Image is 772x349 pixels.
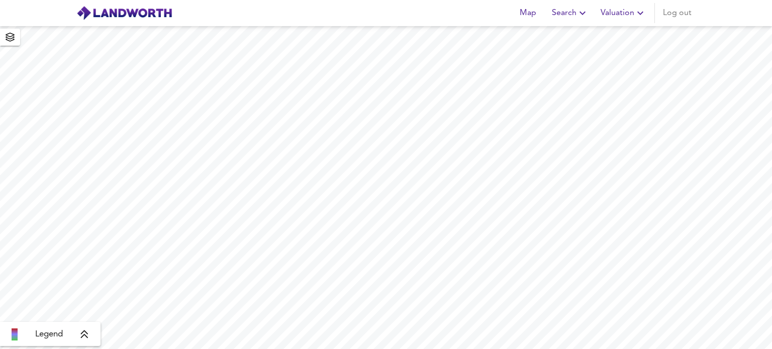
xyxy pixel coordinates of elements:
span: Legend [35,328,63,340]
button: Valuation [597,3,650,23]
button: Log out [659,3,696,23]
span: Search [552,6,589,20]
img: logo [76,6,172,21]
span: Log out [663,6,692,20]
button: Map [512,3,544,23]
span: Valuation [601,6,646,20]
button: Search [548,3,593,23]
span: Map [516,6,540,20]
